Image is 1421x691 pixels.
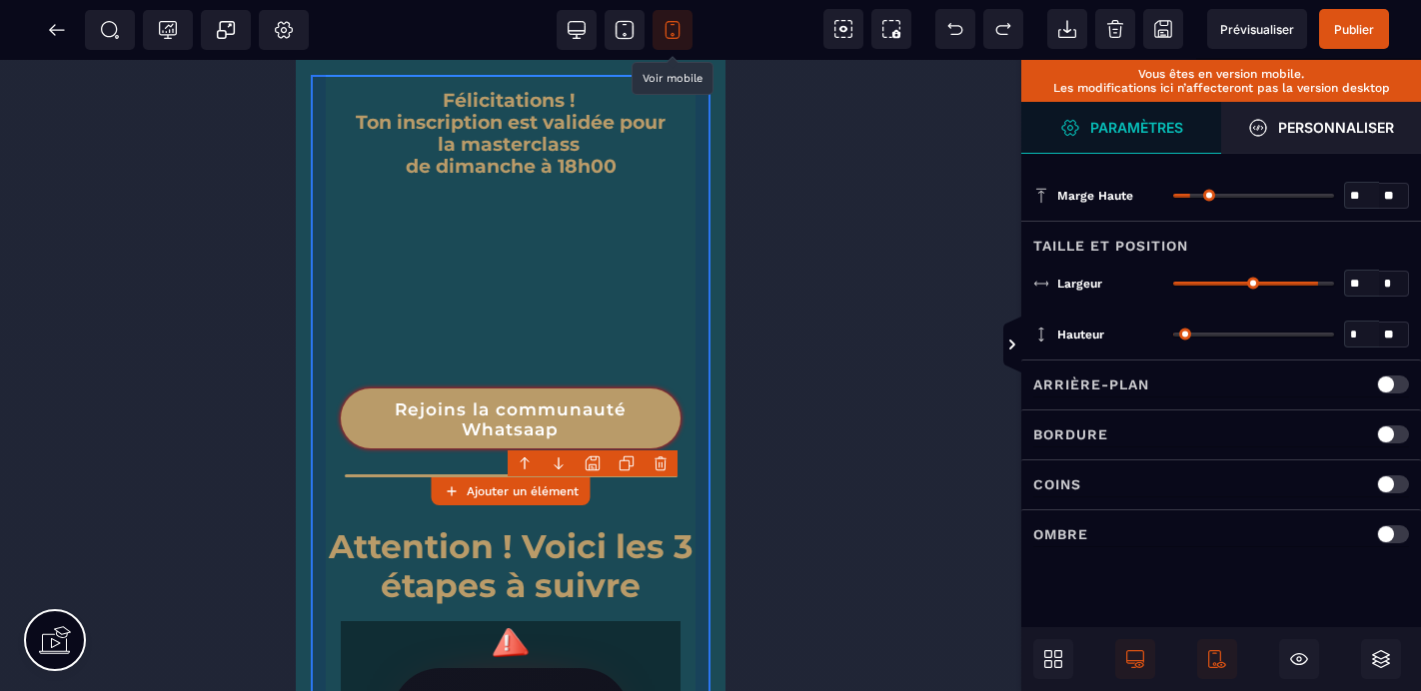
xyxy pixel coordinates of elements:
span: Importer [1047,9,1087,49]
span: Retour [37,10,77,50]
span: Capture d'écran [871,9,911,49]
h1: Félicitations ! Ton inscription est validée pour la masterclass de dimanche à 18h00 [60,30,370,118]
span: Rétablir [983,9,1023,49]
span: SEO [100,20,120,40]
p: Arrière-plan [1033,372,1149,396]
span: Enregistrer [1143,9,1183,49]
p: Bordure [1033,422,1108,446]
button: Rejoins la communauté Whatsaap [45,329,385,388]
span: Défaire [935,9,975,49]
span: Ouvrir le gestionnaire de styles [1221,102,1421,154]
img: ed600015ce3173c01a8a9398d0c4d593_24.png [193,561,236,604]
span: Aperçu [1207,9,1307,49]
span: Afficher le mobile [1197,639,1237,679]
h1: Attention ! Voici les 3 étapes à suivre [30,467,400,546]
strong: Paramètres [1090,120,1183,135]
span: Ouvrir le gestionnaire de styles [1021,102,1221,154]
span: Réglages Body [274,20,294,40]
span: Ouvrir les calques [1361,639,1401,679]
span: Voir tablette [605,10,645,50]
span: Métadata SEO [85,10,135,50]
span: Tracking [158,20,178,40]
span: Code de suivi [143,10,193,50]
span: Marge haute [1057,188,1133,204]
strong: Ajouter un élément [467,484,579,498]
p: Coins [1033,472,1081,496]
button: Ajouter un élément [432,477,591,505]
p: Les modifications ici n’affecteront pas la version desktop [1031,81,1411,95]
span: Ouvrir les blocs [1033,639,1073,679]
span: Créer une alerte modale [201,10,251,50]
span: Nettoyage [1095,9,1135,49]
span: Voir les composants [823,9,863,49]
span: Voir bureau [557,10,597,50]
span: Hauteur [1057,327,1104,343]
span: Prévisualiser [1220,22,1294,37]
div: Taille et position [1021,221,1421,258]
span: Voir mobile [653,10,693,50]
p: Vous êtes en version mobile. [1031,67,1411,81]
span: Afficher les vues [1021,316,1041,375]
span: Masquer le bloc [1279,639,1319,679]
h1: Étape 1 [115,628,315,685]
span: Enregistrer le contenu [1319,9,1389,49]
span: Largeur [1057,276,1102,292]
span: Favicon [259,10,309,50]
span: Popup [216,20,236,40]
strong: Personnaliser [1278,120,1394,135]
div: Félicitations ! [60,133,371,308]
span: Afficher le desktop [1115,639,1155,679]
span: Publier [1334,22,1374,37]
p: Ombre [1033,522,1088,546]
